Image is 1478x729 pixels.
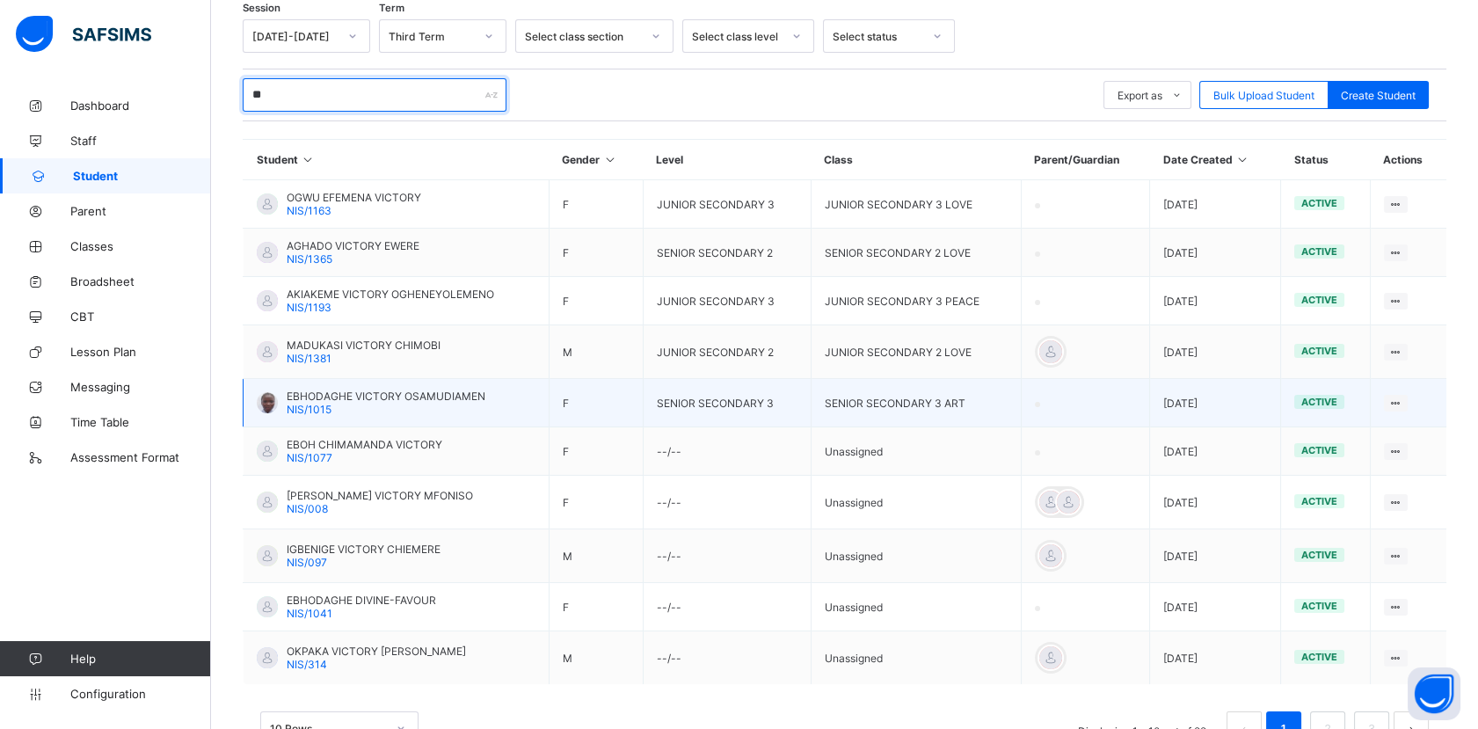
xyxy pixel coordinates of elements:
[643,476,811,529] td: --/--
[1301,396,1337,408] span: active
[287,543,440,556] span: IGBENIGE VICTORY CHIEMERE
[287,252,332,266] span: NIS/1365
[1150,583,1281,631] td: [DATE]
[643,325,811,379] td: JUNIOR SECONDARY 2
[1150,140,1281,180] th: Date Created
[549,631,643,685] td: M
[287,191,421,204] span: OGWU EFEMENA VICTORY
[1150,277,1281,325] td: [DATE]
[287,390,485,403] span: EBHODAGHE VICTORY OSAMUDIAMEN
[70,274,211,288] span: Broadsheet
[1150,427,1281,476] td: [DATE]
[549,379,643,427] td: F
[287,403,331,416] span: NIS/1015
[287,556,327,569] span: NIS/097
[643,427,811,476] td: --/--
[811,476,1021,529] td: Unassigned
[287,594,436,607] span: EBHODAGHE DIVINE-FAVOUR
[1301,197,1337,209] span: active
[1301,294,1337,306] span: active
[811,583,1021,631] td: Unassigned
[643,529,811,583] td: --/--
[1408,667,1460,720] button: Open asap
[811,427,1021,476] td: Unassigned
[1150,476,1281,529] td: [DATE]
[301,153,316,166] i: Sort in Ascending Order
[811,140,1021,180] th: Class
[1341,89,1416,102] span: Create Student
[525,30,641,43] div: Select class section
[287,658,327,671] span: NIS/314
[287,239,419,252] span: AGHADO VICTORY EWERE
[1150,529,1281,583] td: [DATE]
[287,288,494,301] span: AKIAKEME VICTORY OGHENEYOLEMENO
[287,489,473,502] span: [PERSON_NAME] VICTORY MFONISO
[70,239,211,253] span: Classes
[643,229,811,277] td: SENIOR SECONDARY 2
[549,427,643,476] td: F
[643,631,811,685] td: --/--
[1150,180,1281,229] td: [DATE]
[811,325,1021,379] td: JUNIOR SECONDARY 2 LOVE
[549,277,643,325] td: F
[287,352,331,365] span: NIS/1381
[602,153,617,166] i: Sort in Ascending Order
[811,180,1021,229] td: JUNIOR SECONDARY 3 LOVE
[70,204,211,218] span: Parent
[1301,444,1337,456] span: active
[1301,651,1337,663] span: active
[1301,600,1337,612] span: active
[549,229,643,277] td: F
[549,476,643,529] td: F
[16,16,151,53] img: safsims
[811,631,1021,685] td: Unassigned
[549,325,643,379] td: M
[70,687,210,701] span: Configuration
[70,345,211,359] span: Lesson Plan
[811,529,1021,583] td: Unassigned
[1301,245,1337,258] span: active
[833,30,922,43] div: Select status
[643,277,811,325] td: JUNIOR SECONDARY 3
[1301,549,1337,561] span: active
[1150,325,1281,379] td: [DATE]
[244,140,550,180] th: Student
[1150,379,1281,427] td: [DATE]
[643,180,811,229] td: JUNIOR SECONDARY 3
[287,607,332,620] span: NIS/1041
[287,645,466,658] span: OKPAKA VICTORY [PERSON_NAME]
[70,310,211,324] span: CBT
[643,140,811,180] th: Level
[70,380,211,394] span: Messaging
[549,140,643,180] th: Gender
[287,339,440,352] span: MADUKASI VICTORY CHIMOBI
[1021,140,1150,180] th: Parent/Guardian
[1118,89,1162,102] span: Export as
[692,30,782,43] div: Select class level
[287,502,328,515] span: NIS/008
[287,204,331,217] span: NIS/1163
[643,583,811,631] td: --/--
[70,134,211,148] span: Staff
[70,652,210,666] span: Help
[1301,495,1337,507] span: active
[811,277,1021,325] td: JUNIOR SECONDARY 3 PEACE
[549,180,643,229] td: F
[287,451,332,464] span: NIS/1077
[549,529,643,583] td: M
[252,30,338,43] div: [DATE]-[DATE]
[1235,153,1250,166] i: Sort in Ascending Order
[287,438,442,451] span: EBOH CHIMAMANDA VICTORY
[549,583,643,631] td: F
[243,2,280,14] span: Session
[1301,345,1337,357] span: active
[1213,89,1314,102] span: Bulk Upload Student
[389,30,474,43] div: Third Term
[643,379,811,427] td: SENIOR SECONDARY 3
[811,379,1021,427] td: SENIOR SECONDARY 3 ART
[73,169,211,183] span: Student
[1150,631,1281,685] td: [DATE]
[1281,140,1371,180] th: Status
[811,229,1021,277] td: SENIOR SECONDARY 2 LOVE
[1150,229,1281,277] td: [DATE]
